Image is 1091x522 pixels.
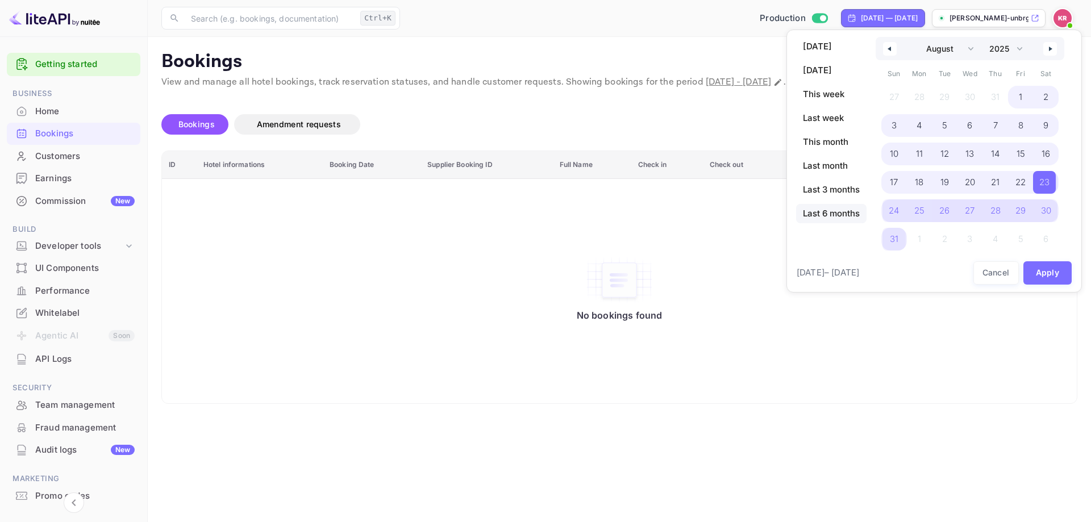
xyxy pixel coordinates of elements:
[1008,168,1034,191] button: 22
[796,61,867,80] button: [DATE]
[1015,172,1026,193] span: 22
[1033,140,1059,162] button: 16
[1008,65,1034,83] span: Fri
[1008,140,1034,162] button: 15
[1019,87,1022,107] span: 1
[1008,83,1034,106] button: 1
[907,65,932,83] span: Mon
[991,172,1000,193] span: 21
[881,65,907,83] span: Sun
[990,201,1001,221] span: 28
[796,204,867,223] button: Last 6 months
[916,144,923,164] span: 11
[881,168,907,191] button: 17
[1033,111,1059,134] button: 9
[1042,144,1050,164] span: 16
[796,37,867,56] button: [DATE]
[957,111,983,134] button: 6
[982,111,1008,134] button: 7
[907,111,932,134] button: 4
[1008,111,1034,134] button: 8
[940,172,949,193] span: 19
[890,229,898,249] span: 31
[991,144,1000,164] span: 14
[890,144,898,164] span: 10
[1041,201,1051,221] span: 30
[796,180,867,199] button: Last 3 months
[932,65,957,83] span: Tue
[1033,168,1059,191] button: 23
[907,197,932,219] button: 25
[1008,197,1034,219] button: 29
[939,201,950,221] span: 26
[932,197,957,219] button: 26
[881,140,907,162] button: 10
[797,266,859,279] span: [DATE] – [DATE]
[957,140,983,162] button: 13
[881,225,907,248] button: 31
[796,156,867,176] button: Last month
[907,140,932,162] button: 11
[890,172,898,193] span: 17
[957,197,983,219] button: 27
[1023,261,1072,285] button: Apply
[1043,87,1048,107] span: 2
[889,201,899,221] span: 24
[1039,172,1050,193] span: 23
[917,115,922,136] span: 4
[982,197,1008,219] button: 28
[982,140,1008,162] button: 14
[881,197,907,219] button: 24
[932,168,957,191] button: 19
[957,168,983,191] button: 20
[940,144,949,164] span: 12
[892,115,897,136] span: 3
[932,140,957,162] button: 12
[965,172,975,193] span: 20
[957,65,983,83] span: Wed
[973,261,1019,285] button: Cancel
[993,115,998,136] span: 7
[1033,197,1059,219] button: 30
[914,201,925,221] span: 25
[967,115,972,136] span: 6
[965,201,975,221] span: 27
[1043,115,1048,136] span: 9
[932,111,957,134] button: 5
[965,144,974,164] span: 13
[915,172,923,193] span: 18
[1015,201,1026,221] span: 29
[1033,83,1059,106] button: 2
[796,108,867,128] button: Last week
[796,132,867,152] button: This month
[982,168,1008,191] button: 21
[1033,65,1059,83] span: Sat
[982,65,1008,83] span: Thu
[881,111,907,134] button: 3
[1018,115,1023,136] span: 8
[942,115,947,136] span: 5
[907,168,932,191] button: 18
[1017,144,1025,164] span: 15
[796,85,867,104] button: This week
